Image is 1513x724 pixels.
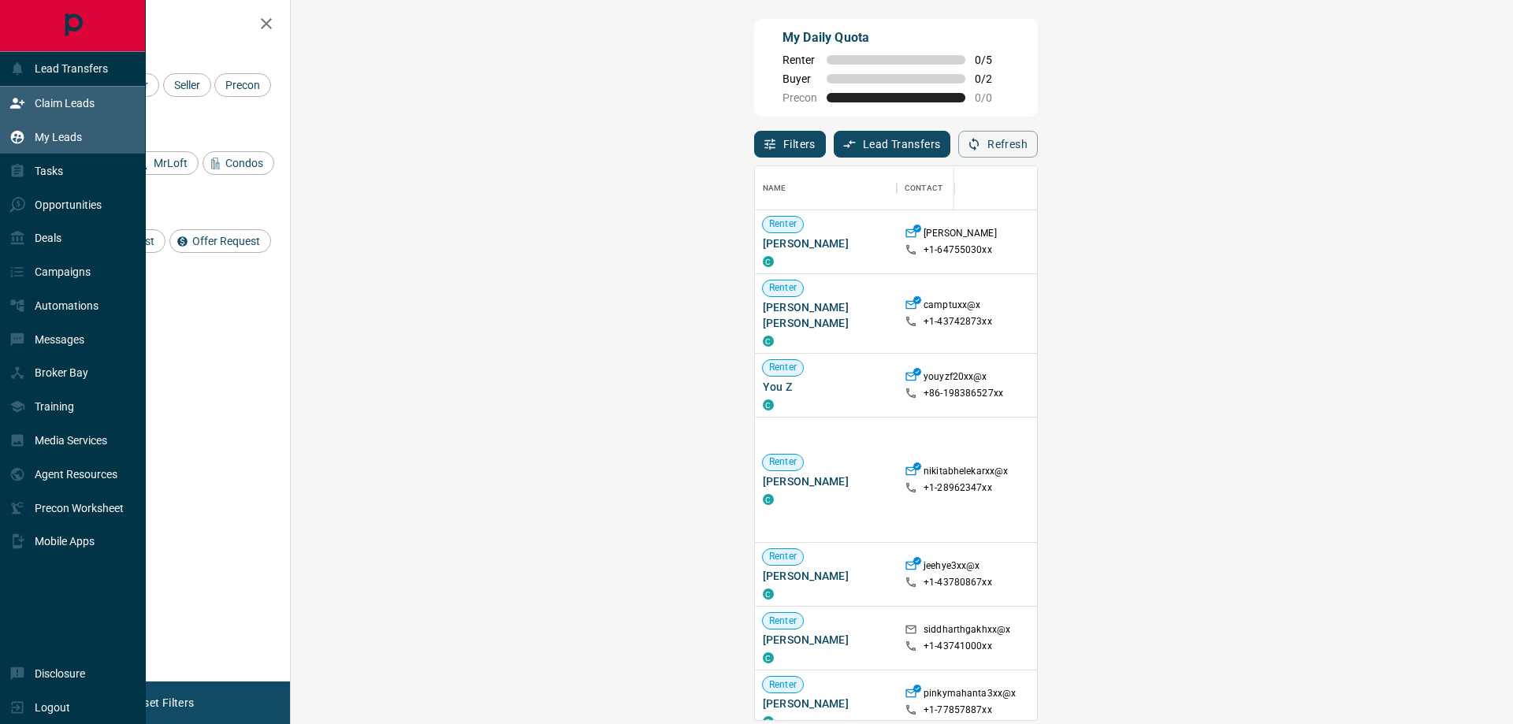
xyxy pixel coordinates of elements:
[763,494,774,505] div: condos.ca
[220,79,266,91] span: Precon
[763,678,803,692] span: Renter
[214,73,271,97] div: Precon
[763,614,803,628] span: Renter
[120,689,204,716] button: Reset Filters
[763,336,774,347] div: condos.ca
[755,166,897,210] div: Name
[924,370,987,387] p: youyzf20xx@x
[924,315,992,329] p: +1- 43742873xx
[763,652,774,663] div: condos.ca
[975,72,1009,85] span: 0 / 2
[975,54,1009,66] span: 0 / 5
[783,72,817,85] span: Buyer
[763,256,774,267] div: condos.ca
[754,131,826,158] button: Filters
[763,550,803,563] span: Renter
[924,640,992,653] p: +1- 43741000xx
[763,166,786,210] div: Name
[924,687,1016,704] p: pinkymahanta3xx@x
[763,588,774,600] div: condos.ca
[924,559,980,576] p: jeehye3xx@x
[763,632,889,648] span: [PERSON_NAME]
[163,73,211,97] div: Seller
[763,696,889,711] span: [PERSON_NAME]
[924,465,1008,481] p: nikitabhelekarxx@x
[958,131,1038,158] button: Refresh
[148,157,193,169] span: MrLoft
[763,568,889,584] span: [PERSON_NAME]
[203,151,274,175] div: Condos
[905,166,942,210] div: Contact
[975,91,1009,104] span: 0 / 0
[187,235,266,247] span: Offer Request
[924,576,992,589] p: +1- 43780867xx
[763,236,889,251] span: [PERSON_NAME]
[924,243,992,257] p: +1- 64755030xx
[924,704,992,717] p: +1- 77857887xx
[924,227,997,243] p: [PERSON_NAME]
[924,481,992,495] p: +1- 28962347xx
[924,623,1010,640] p: siddharthgakhxx@x
[169,79,206,91] span: Seller
[763,473,889,489] span: [PERSON_NAME]
[763,361,803,374] span: Renter
[783,91,817,104] span: Precon
[924,299,980,315] p: camptuxx@x
[924,387,1003,400] p: +86- 198386527xx
[50,16,274,35] h2: Filters
[763,299,889,331] span: [PERSON_NAME] [PERSON_NAME]
[763,217,803,231] span: Renter
[131,151,199,175] div: MrLoft
[763,399,774,410] div: condos.ca
[763,455,803,469] span: Renter
[763,281,803,295] span: Renter
[783,28,1009,47] p: My Daily Quota
[783,54,817,66] span: Renter
[169,229,271,253] div: Offer Request
[220,157,269,169] span: Condos
[763,379,889,395] span: You Z
[834,131,951,158] button: Lead Transfers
